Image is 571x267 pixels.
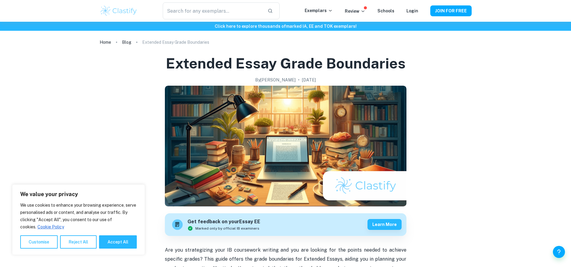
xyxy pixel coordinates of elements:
[165,86,406,206] img: Extended Essay Grade Boundaries cover image
[406,8,418,13] a: Login
[12,184,145,255] div: We value your privacy
[99,235,137,249] button: Accept All
[255,77,296,83] h2: By [PERSON_NAME]
[165,213,406,236] a: Get feedback on yourEssay EEMarked only by official IB examinersLearn more
[163,2,262,19] input: Search for any exemplars...
[142,39,209,46] p: Extended Essay Grade Boundaries
[166,54,406,73] h1: Extended Essay Grade Boundaries
[305,7,333,14] p: Exemplars
[195,226,259,231] span: Marked only by official IB examiners
[122,38,131,46] a: Blog
[37,224,64,230] a: Cookie Policy
[20,202,137,230] p: We use cookies to enhance your browsing experience, serve personalised ads or content, and analys...
[188,218,260,226] h6: Get feedback on your Essay EE
[298,77,300,83] p: •
[60,235,97,249] button: Reject All
[1,23,570,30] h6: Click here to explore thousands of marked IA, EE and TOK exemplars !
[302,77,316,83] h2: [DATE]
[100,38,111,46] a: Home
[100,5,138,17] img: Clastify logo
[367,219,402,230] button: Learn more
[377,8,394,13] a: Schools
[345,8,365,14] p: Review
[20,191,137,198] p: We value your privacy
[553,246,565,258] button: Help and Feedback
[430,5,472,16] button: JOIN FOR FREE
[20,235,58,249] button: Customise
